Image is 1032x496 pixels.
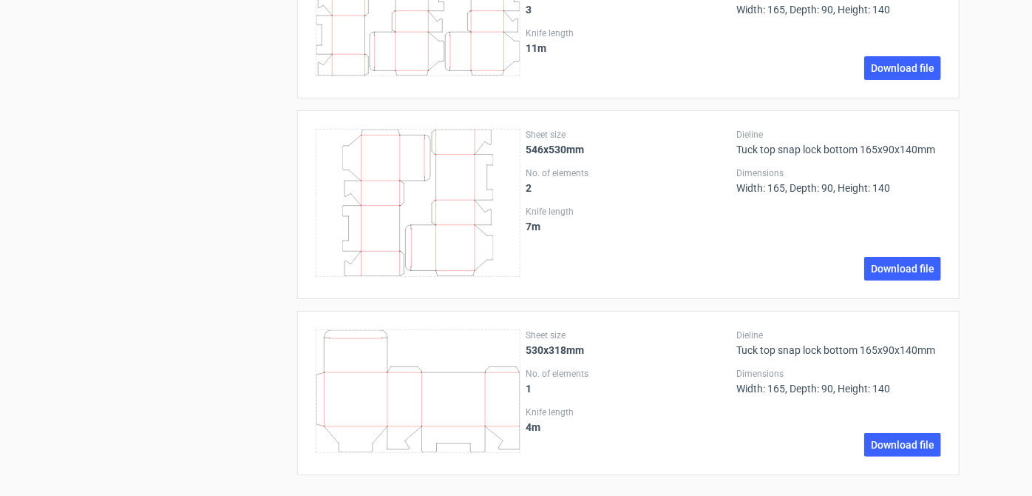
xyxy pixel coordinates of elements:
strong: 3 [526,4,532,16]
label: Sheet size [526,129,731,141]
strong: 546x530mm [526,144,585,155]
label: Knife length [526,406,731,418]
div: Tuck top snap lock bottom 165x90x140mm [736,329,941,356]
label: Sheet size [526,329,731,341]
strong: 7 m [526,221,541,232]
a: Download file [864,257,941,281]
strong: 4 m [526,421,541,433]
div: Width: 165, Depth: 90, Height: 140 [736,167,941,194]
a: Download file [864,433,941,457]
label: No. of elements [526,167,731,179]
strong: 11 m [526,42,547,54]
label: Knife length [526,206,731,218]
strong: 1 [526,383,532,395]
strong: 530x318mm [526,344,585,356]
label: No. of elements [526,368,731,380]
div: Tuck top snap lock bottom 165x90x140mm [736,129,941,155]
label: Dimensions [736,368,941,380]
a: Download file [864,56,941,80]
label: Dimensions [736,167,941,179]
label: Dieline [736,329,941,341]
strong: 2 [526,182,532,194]
label: Dieline [736,129,941,141]
label: Knife length [526,27,731,39]
div: Width: 165, Depth: 90, Height: 140 [736,368,941,395]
